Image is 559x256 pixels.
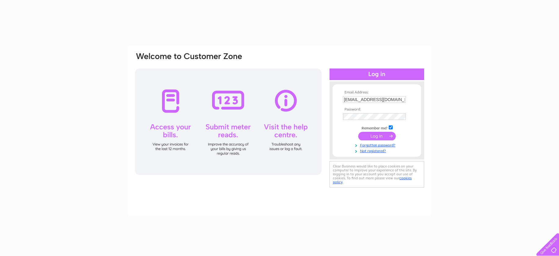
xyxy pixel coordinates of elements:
[330,161,424,188] div: Clear Business would like to place cookies on your computer to improve your experience of the sit...
[333,176,412,184] a: cookies policy
[343,148,412,153] a: Not registered?
[358,132,396,140] input: Submit
[341,124,412,131] td: Remember me?
[341,90,412,95] th: Email Address:
[343,142,412,148] a: Forgotten password?
[341,107,412,112] th: Password:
